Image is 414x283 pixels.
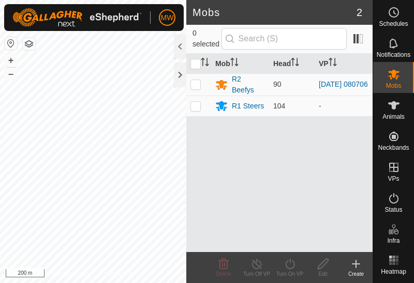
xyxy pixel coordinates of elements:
div: R1 Steers [232,101,264,112]
span: Delete [216,271,231,277]
th: Mob [211,54,269,74]
span: Heatmap [381,269,406,275]
span: 90 [273,80,282,88]
a: [DATE] 080706 [319,80,368,88]
p-sorticon: Activate to sort [201,59,209,68]
th: VP [315,54,373,74]
input: Search (S) [221,28,347,50]
span: Notifications [377,52,410,58]
div: Create [339,270,373,278]
th: Head [269,54,315,74]
span: Animals [382,114,405,120]
div: R2 Beefys [232,74,265,96]
span: Status [385,207,402,213]
span: Schedules [379,21,408,27]
p-sorticon: Activate to sort [291,59,299,68]
button: – [5,68,17,80]
span: MW [161,12,174,23]
div: Turn Off VP [240,270,273,278]
div: Turn On VP [273,270,306,278]
p-sorticon: Activate to sort [230,59,239,68]
span: Mobs [386,83,401,89]
span: VPs [388,176,399,182]
button: + [5,54,17,67]
button: Map Layers [23,38,35,50]
td: - [315,96,373,116]
h2: Mobs [193,6,357,19]
img: Gallagher Logo [12,8,142,27]
span: Infra [387,238,400,244]
p-sorticon: Activate to sort [329,59,337,68]
span: 0 selected [193,28,221,50]
a: Contact Us [103,270,134,279]
button: Reset Map [5,37,17,50]
span: Neckbands [378,145,409,151]
div: Edit [306,270,339,278]
span: 104 [273,102,285,110]
span: 2 [357,5,362,20]
a: Privacy Policy [52,270,91,279]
